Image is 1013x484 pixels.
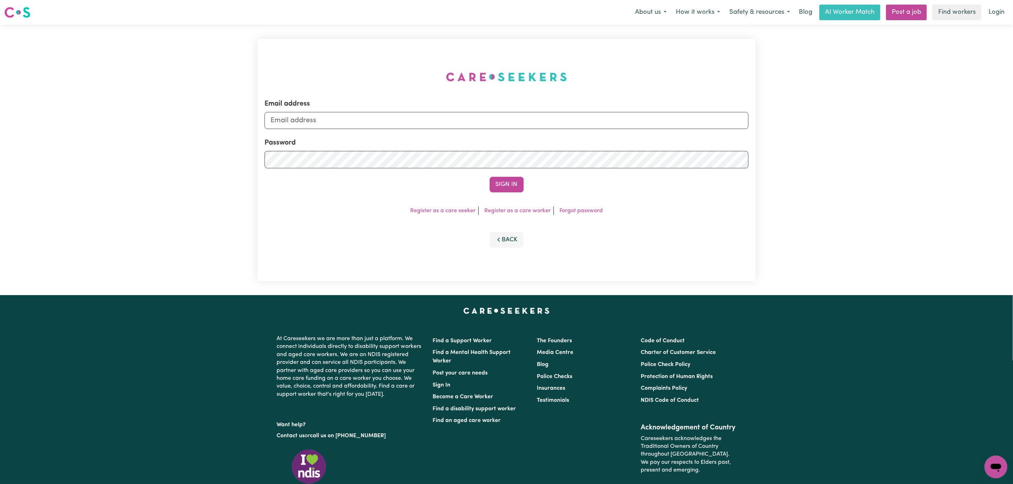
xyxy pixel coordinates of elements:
a: AI Worker Match [819,5,880,20]
a: Code of Conduct [641,338,685,344]
a: Insurances [537,385,565,391]
button: How it works [671,5,725,20]
p: Careseekers acknowledges the Traditional Owners of Country throughout [GEOGRAPHIC_DATA]. We pay o... [641,432,736,477]
button: Safety & resources [725,5,795,20]
a: Post a job [886,5,927,20]
input: Email address [265,112,748,129]
p: Want help? [277,418,424,429]
a: Careseekers home page [463,308,550,314]
a: Find a Mental Health Support Worker [433,350,511,364]
button: Sign In [490,177,524,192]
button: Back [490,232,524,248]
a: Find workers [933,5,981,20]
a: Blog [537,362,549,367]
a: Register as a care seeker [410,208,475,214]
p: At Careseekers we are more than just a platform. We connect individuals directly to disability su... [277,332,424,401]
a: call us on [PHONE_NUMBER] [310,433,386,439]
a: Complaints Policy [641,385,687,391]
a: Police Checks [537,374,572,379]
a: NDIS Code of Conduct [641,398,699,403]
button: About us [630,5,671,20]
a: Protection of Human Rights [641,374,713,379]
a: Find a disability support worker [433,406,516,412]
p: or [277,429,424,443]
a: Become a Care Worker [433,394,494,400]
a: Blog [795,5,817,20]
label: Password [265,137,296,148]
label: Email address [265,99,310,109]
h2: Acknowledgement of Country [641,423,736,432]
a: Sign In [433,382,451,388]
a: Contact us [277,433,305,439]
a: Post your care needs [433,370,488,376]
a: Police Check Policy [641,362,690,367]
iframe: Button to launch messaging window, conversation in progress [985,456,1007,478]
a: The Founders [537,338,572,344]
a: Login [984,5,1009,20]
img: Careseekers logo [4,6,30,19]
a: Find an aged care worker [433,418,501,423]
a: Media Centre [537,350,573,355]
a: Careseekers logo [4,4,30,21]
a: Forgot password [560,208,603,214]
a: Register as a care worker [484,208,551,214]
a: Find a Support Worker [433,338,492,344]
a: Testimonials [537,398,569,403]
a: Charter of Customer Service [641,350,716,355]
